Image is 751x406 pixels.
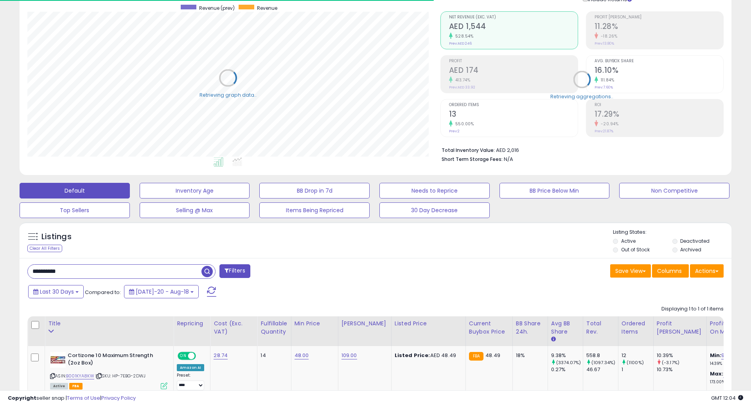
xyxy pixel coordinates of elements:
[8,395,136,402] div: seller snap | |
[136,288,189,296] span: [DATE]-20 - Aug-18
[657,352,706,359] div: 10.39%
[499,183,610,198] button: BB Price Below Min
[469,319,509,336] div: Current Buybox Price
[516,352,542,359] div: 18%
[551,366,583,373] div: 0.27%
[66,373,94,379] a: B001KYA8KW
[379,183,490,198] button: Needs to Reprice
[613,229,731,236] p: Listing States:
[680,246,701,253] label: Archived
[591,359,616,366] small: (1097.34%)
[627,359,644,366] small: (1100%)
[85,289,121,296] span: Compared to:
[395,352,430,359] b: Listed Price:
[710,352,722,359] b: Min:
[622,366,653,373] div: 1
[341,352,357,359] a: 109.00
[680,238,710,244] label: Deactivated
[690,264,724,278] button: Actions
[652,264,689,278] button: Columns
[101,394,136,402] a: Privacy Policy
[586,352,618,359] div: 558.8
[621,246,650,253] label: Out of Stock
[50,352,66,368] img: 51Busi4mLxL._SL40_.jpg
[67,394,100,402] a: Terms of Use
[556,359,581,366] small: (3374.07%)
[177,364,204,371] div: Amazon AI
[516,319,544,336] div: BB Share 24h.
[20,183,130,198] button: Default
[657,267,682,275] span: Columns
[28,285,84,298] button: Last 30 Days
[661,305,724,313] div: Displaying 1 to 1 of 1 items
[50,383,68,390] span: All listings currently available for purchase on Amazon
[41,231,72,242] h5: Listings
[214,352,228,359] a: 28.74
[177,373,204,390] div: Preset:
[177,319,207,328] div: Repricing
[69,383,83,390] span: FBA
[379,202,490,218] button: 30 Day Decrease
[711,394,743,402] span: 2025-09-18 12:04 GMT
[295,319,335,328] div: Min Price
[662,359,679,366] small: (-3.17%)
[40,288,74,296] span: Last 30 Days
[199,91,257,98] div: Retrieving graph data..
[261,319,287,336] div: Fulfillable Quantity
[610,264,651,278] button: Save View
[551,336,556,343] small: Avg BB Share.
[50,352,167,388] div: ASIN:
[622,319,650,336] div: Ordered Items
[214,319,254,336] div: Cost (Exc. VAT)
[619,183,729,198] button: Non Competitive
[20,202,130,218] button: Top Sellers
[586,366,618,373] div: 46.67
[259,202,370,218] button: Items Being Repriced
[657,366,706,373] div: 10.73%
[721,352,733,359] a: 9.04
[469,352,483,361] small: FBA
[657,319,703,336] div: Profit [PERSON_NAME]
[8,394,36,402] strong: Copyright
[261,352,285,359] div: 14
[395,319,462,328] div: Listed Price
[259,183,370,198] button: BB Drop in 7d
[295,352,309,359] a: 48.00
[95,373,146,379] span: | SKU: HP-7EBG-2DWJ
[27,245,62,252] div: Clear All Filters
[195,353,207,359] span: OFF
[48,319,170,328] div: Title
[551,352,583,359] div: 9.38%
[124,285,199,298] button: [DATE]-20 - Aug-18
[723,370,737,378] a: 47.89
[395,352,460,359] div: AED 48.49
[219,264,250,278] button: Filters
[485,352,500,359] span: 48.49
[550,93,613,100] div: Retrieving aggregations..
[68,352,163,368] b: Cortizone 10 Maximum Strength (2oz Box)
[551,319,580,336] div: Avg BB Share
[341,319,388,328] div: [PERSON_NAME]
[178,353,188,359] span: ON
[710,370,724,377] b: Max:
[621,238,636,244] label: Active
[140,202,250,218] button: Selling @ Max
[140,183,250,198] button: Inventory Age
[622,352,653,359] div: 12
[586,319,615,336] div: Total Rev.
